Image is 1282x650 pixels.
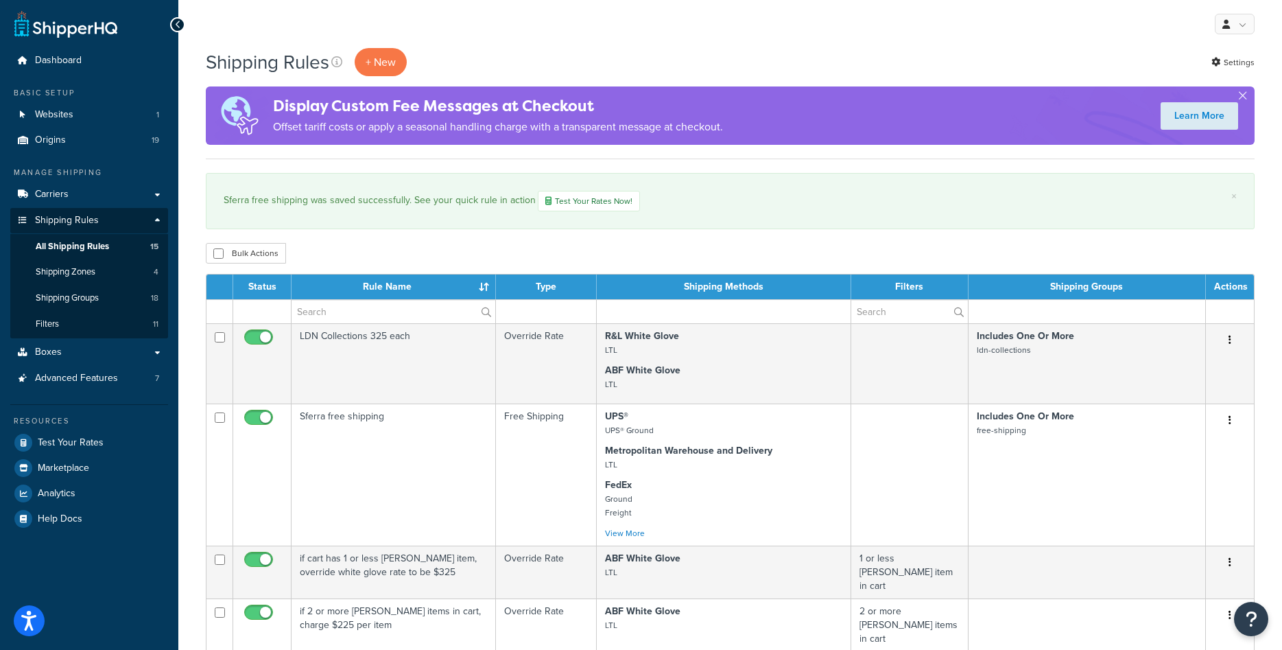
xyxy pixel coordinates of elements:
a: Filters 11 [10,312,168,337]
td: Override Rate [496,546,597,599]
a: Test Your Rates [10,430,168,455]
input: Search [851,300,968,323]
a: Shipping Zones 4 [10,259,168,285]
small: Ground Freight [605,493,632,519]
li: Advanced Features [10,366,168,391]
td: 1 or less [PERSON_NAME] item in cart [851,546,969,599]
span: 18 [151,292,158,304]
strong: ABF White Glove [605,551,680,566]
span: Test Your Rates [38,437,104,449]
span: Carriers [35,189,69,200]
div: Manage Shipping [10,167,168,178]
span: Marketplace [38,463,89,474]
img: duties-banner-06bc72dcb5fe05cb3f9472aba00be2ae8eb53ab6f0d8bb03d382ba314ac3c341.png [206,86,273,145]
span: Boxes [35,347,62,358]
span: Origins [35,135,66,146]
a: Advanced Features 7 [10,366,168,391]
td: LDN Collections 325 each [292,323,496,404]
p: + New [355,48,407,76]
strong: FedEx [605,478,632,492]
span: Websites [35,109,73,121]
a: Origins 19 [10,128,168,153]
a: View More [605,527,645,539]
small: free-shipping [977,424,1026,437]
div: Basic Setup [10,87,168,99]
strong: R&L White Glove [605,329,679,343]
small: LTL [605,619,617,631]
th: Shipping Groups [969,275,1206,299]
small: UPS® Ground [605,424,654,437]
span: Analytics [38,488,75,500]
div: Sferra free shipping was saved successfully. See your quick rule in action [224,191,1237,211]
div: Resources [10,415,168,427]
span: 19 [152,135,159,146]
span: 15 [150,241,158,253]
a: Websites 1 [10,102,168,128]
li: Shipping Zones [10,259,168,285]
span: Help Docs [38,513,82,525]
th: Shipping Methods [597,275,851,299]
td: if cart has 1 or less [PERSON_NAME] item, override white glove rate to be $325 [292,546,496,599]
strong: Includes One Or More [977,329,1074,343]
td: Free Shipping [496,404,597,546]
li: Shipping Rules [10,208,168,338]
a: Help Docs [10,507,168,531]
span: Advanced Features [35,373,118,384]
small: LTL [605,566,617,579]
strong: UPS® [605,409,628,423]
span: Filters [36,318,59,330]
strong: Metropolitan Warehouse and Delivery [605,443,772,458]
small: LTL [605,459,617,471]
th: Type [496,275,597,299]
th: Status [233,275,292,299]
th: Rule Name : activate to sort column ascending [292,275,496,299]
a: × [1231,191,1237,202]
a: Learn More [1161,102,1238,130]
a: Dashboard [10,48,168,73]
span: 4 [154,266,158,278]
p: Offset tariff costs or apply a seasonal handling charge with a transparent message at checkout. [273,117,723,137]
small: LTL [605,378,617,391]
span: 11 [153,318,158,330]
th: Actions [1206,275,1254,299]
li: All Shipping Rules [10,234,168,259]
a: Marketplace [10,456,168,480]
button: Open Resource Center [1234,602,1268,636]
li: Origins [10,128,168,153]
span: Dashboard [35,55,82,67]
a: Carriers [10,182,168,207]
a: Test Your Rates Now! [538,191,640,211]
span: All Shipping Rules [36,241,109,253]
h1: Shipping Rules [206,49,329,76]
input: Search [292,300,495,323]
a: All Shipping Rules 15 [10,234,168,259]
a: ShipperHQ Home [14,10,117,38]
a: Shipping Groups 18 [10,286,168,311]
h4: Display Custom Fee Messages at Checkout [273,95,723,117]
td: Sferra free shipping [292,404,496,546]
a: Boxes [10,340,168,365]
strong: ABF White Glove [605,604,680,618]
li: Shipping Groups [10,286,168,311]
th: Filters [851,275,969,299]
a: Settings [1211,53,1255,72]
span: 1 [156,109,159,121]
li: Websites [10,102,168,128]
a: Analytics [10,481,168,506]
small: LTL [605,344,617,356]
a: Shipping Rules [10,208,168,233]
button: Bulk Actions [206,243,286,264]
span: Shipping Groups [36,292,99,304]
li: Filters [10,312,168,337]
small: ldn-collections [977,344,1031,356]
span: 7 [155,373,159,384]
strong: ABF White Glove [605,363,680,378]
td: Override Rate [496,323,597,404]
